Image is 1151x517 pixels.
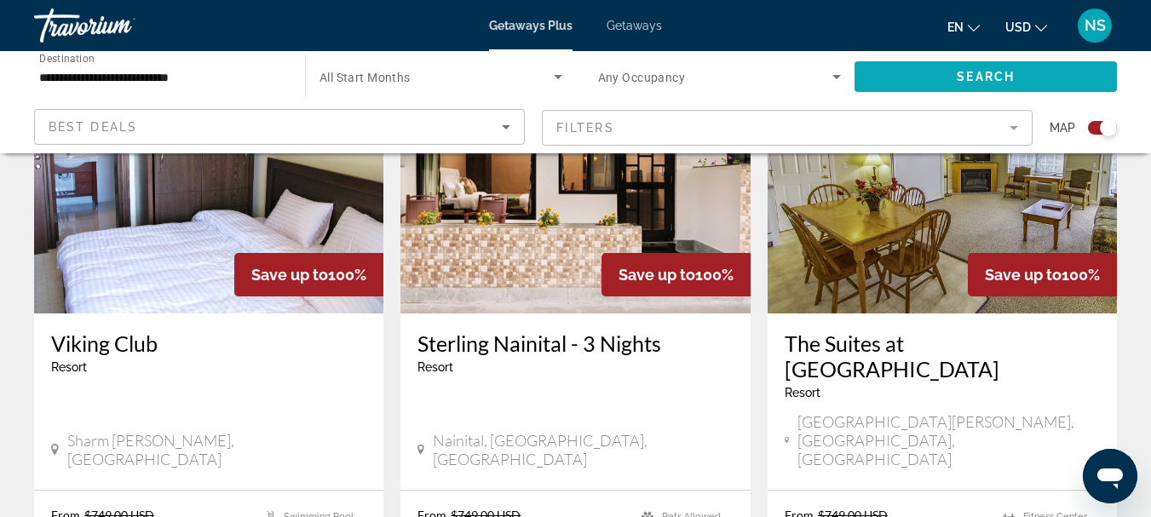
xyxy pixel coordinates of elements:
[947,14,980,39] button: Change language
[417,330,733,356] a: Sterling Nainital - 3 Nights
[968,253,1117,296] div: 100%
[607,19,662,32] a: Getaways
[39,52,95,64] span: Destination
[985,266,1062,284] span: Save up to
[855,61,1117,92] button: Search
[67,431,366,468] span: Sharm [PERSON_NAME], [GEOGRAPHIC_DATA]
[51,360,87,374] span: Resort
[1073,8,1117,43] button: User Menu
[1005,14,1047,39] button: Change currency
[1085,17,1106,34] span: NS
[34,41,383,313] img: C234I01X.jpg
[51,330,366,356] a: Viking Club
[947,20,964,34] span: en
[433,431,733,468] span: Nainital, [GEOGRAPHIC_DATA], [GEOGRAPHIC_DATA]
[417,360,453,374] span: Resort
[400,41,750,313] img: DA58O01L.jpg
[598,71,686,84] span: Any Occupancy
[797,412,1100,468] span: [GEOGRAPHIC_DATA][PERSON_NAME], [GEOGRAPHIC_DATA], [GEOGRAPHIC_DATA]
[234,253,383,296] div: 100%
[251,266,328,284] span: Save up to
[49,120,137,134] span: Best Deals
[957,70,1015,83] span: Search
[1005,20,1031,34] span: USD
[49,117,510,137] mat-select: Sort by
[619,266,695,284] span: Save up to
[768,41,1117,313] img: 5795I01X.jpg
[34,3,204,48] a: Travorium
[489,19,573,32] a: Getaways Plus
[319,71,411,84] span: All Start Months
[785,386,820,399] span: Resort
[1083,449,1137,503] iframe: Button to launch messaging window
[1050,116,1075,140] span: Map
[601,253,751,296] div: 100%
[785,330,1100,382] a: The Suites at [GEOGRAPHIC_DATA]
[542,109,1033,146] button: Filter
